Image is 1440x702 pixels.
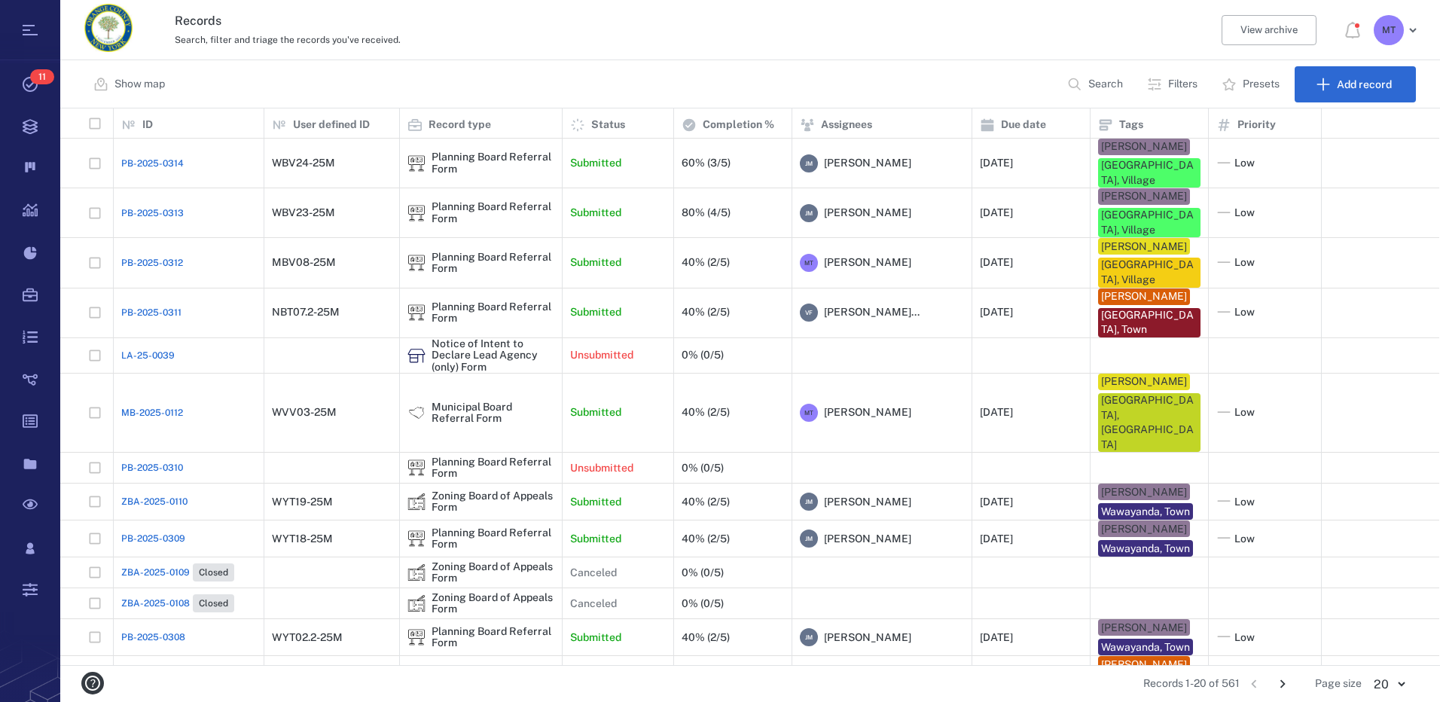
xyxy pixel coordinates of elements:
div: 0% (0/5) [682,349,724,361]
div: 60% (3/5) [682,157,731,169]
img: icon Planning Board Referral Form [407,628,426,646]
div: 80% (4/5) [682,207,731,218]
div: [GEOGRAPHIC_DATA], Town [1101,308,1197,337]
span: PB-2025-0309 [121,532,185,545]
span: [PERSON_NAME] [824,156,911,171]
p: Submitted [570,405,621,420]
span: [PERSON_NAME] [824,630,911,646]
div: MBV08-25M [272,257,336,268]
span: ZBA-2025-0108 [121,597,190,610]
p: Unsubmitted [570,348,633,363]
p: Due date [1001,118,1046,133]
img: icon Zoning Board of Appeals Form [407,563,426,581]
div: J M [800,628,818,646]
div: [DATE] [980,496,1013,508]
div: M T [800,404,818,422]
span: Low [1234,532,1255,547]
div: [DATE] [980,307,1013,318]
p: Assignees [821,118,872,133]
p: Tags [1119,118,1143,133]
a: PB-2025-0312 [121,256,183,270]
p: Presets [1243,77,1280,92]
a: ZBA-2025-0110 [121,495,188,508]
span: PB-2025-0314 [121,157,184,170]
img: Orange County Planning Department logo [84,4,133,52]
span: PB-2025-0313 [121,206,184,220]
span: MB-2025-0112 [121,406,183,420]
div: [GEOGRAPHIC_DATA], Village [1101,158,1197,188]
div: [PERSON_NAME] [1101,374,1187,389]
span: ZBA-2025-0109 [121,566,190,579]
img: icon Planning Board Referral Form [407,459,426,477]
p: Completion % [703,118,774,133]
p: Submitted [570,206,621,221]
div: WYT02.2-25M [272,632,343,643]
div: Planning Board Referral Form [432,252,554,275]
div: Planning Board Referral Form [407,254,426,272]
img: icon Municipal Board Referral Form [407,404,426,422]
div: Notice of Intent to Declare Lead Agency (only) Form [407,346,426,365]
div: Zoning Board of Appeals Form [407,563,426,581]
div: Planning Board Referral Form [407,154,426,172]
p: Unsubmitted [570,461,633,476]
button: Add record [1295,66,1416,102]
span: Closed [196,566,231,579]
div: [DATE] [980,257,1013,268]
p: Filters [1168,77,1197,92]
div: 40% (2/5) [682,407,730,418]
span: Low [1234,206,1255,221]
span: Low [1234,405,1255,420]
div: Planning Board Referral Form [407,304,426,322]
div: 0% (0/5) [682,598,724,609]
p: Show map [114,77,165,92]
img: icon Planning Board Referral Form [407,154,426,172]
span: Records 1-20 of 561 [1143,676,1240,691]
span: Page size [1315,676,1362,691]
p: Submitted [570,156,621,171]
span: Low [1234,255,1255,270]
div: WYT19-25M [272,496,333,508]
div: [DATE] [980,207,1013,218]
button: Search [1058,66,1135,102]
div: [PERSON_NAME] [1101,658,1187,673]
div: WBV24-25M [272,157,335,169]
div: Planning Board Referral Form [407,204,426,222]
span: Low [1234,495,1255,510]
a: PB-2025-0311 [121,306,182,319]
span: [PERSON_NAME] [824,532,911,547]
div: Planning Board Referral Form [432,626,554,649]
span: [PERSON_NAME] [824,255,911,270]
span: [PERSON_NAME] [824,495,911,510]
div: [DATE] [980,407,1013,418]
button: View archive [1222,15,1316,45]
div: [PERSON_NAME] [1101,522,1187,537]
div: WYT18-25M [272,533,333,545]
a: PB-2025-0310 [121,461,183,475]
button: MT [1374,15,1422,45]
span: [PERSON_NAME] [824,405,911,420]
a: Go home [84,4,133,57]
div: Notice of Intent to Declare Lead Agency (only) Form [432,338,554,373]
p: Submitted [570,495,621,510]
p: Record type [429,118,491,133]
div: [GEOGRAPHIC_DATA], Village [1101,208,1197,237]
p: Canceled [570,597,617,612]
div: Wawayanda, Town [1101,542,1190,557]
a: ZBA-2025-0109Closed [121,563,234,581]
h3: Records [175,12,990,30]
div: [PERSON_NAME] [1101,240,1187,255]
div: M T [800,254,818,272]
div: V F [800,304,818,322]
span: Low [1234,305,1255,320]
a: PB-2025-0308 [121,630,185,644]
span: Search, filter and triage the records you've received. [175,35,401,45]
p: User defined ID [293,118,370,133]
p: Canceled [570,566,617,581]
p: Status [591,118,625,133]
div: Planning Board Referral Form [407,628,426,646]
div: 40% (2/5) [682,496,730,508]
span: Low [1234,156,1255,171]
